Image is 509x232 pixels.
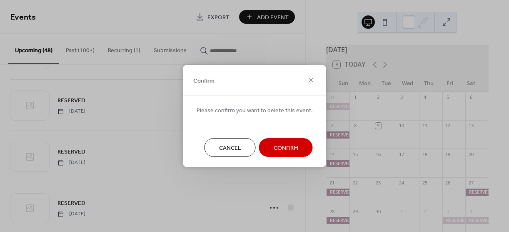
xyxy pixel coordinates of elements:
button: Cancel [205,138,256,157]
span: Confirm [193,76,215,85]
span: Please confirm you want to delete this event. [197,106,313,115]
span: Confirm [274,144,298,153]
span: Cancel [219,144,241,153]
button: Confirm [259,138,313,157]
